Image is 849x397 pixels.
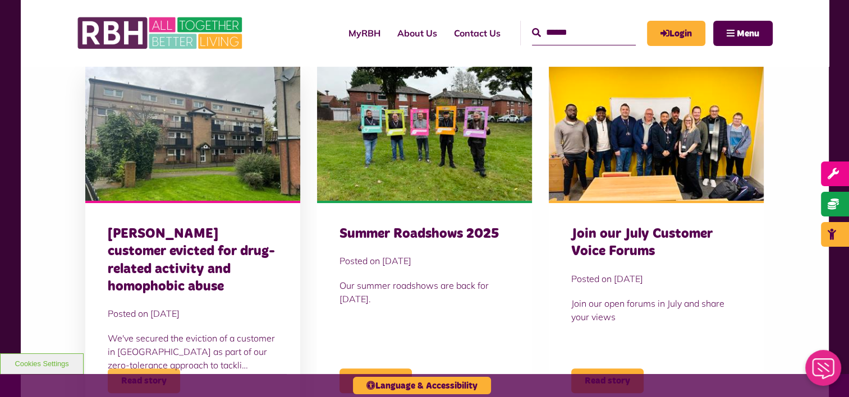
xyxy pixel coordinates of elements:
[532,21,636,45] input: Search
[571,368,644,393] span: Read story
[339,225,510,243] h3: Summer Roadshows 2025
[737,29,759,38] span: Menu
[798,347,849,397] iframe: Netcall Web Assistant for live chat
[339,368,412,393] span: Read story
[571,272,741,285] span: Posted on [DATE]
[339,279,510,306] p: Our summer roadshows are back for [DATE].
[339,254,510,267] span: Posted on [DATE]
[571,297,741,324] p: Join our open forums in July and share your views
[108,307,278,320] span: Posted on [DATE]
[77,11,245,55] img: RBH
[571,225,741,260] h3: Join our July Customer Voice Forums
[389,18,446,48] a: About Us
[549,67,764,201] img: Group photo of customers and colleagues at the Lighthouse Project
[108,331,278,372] p: We've secured the eviction of a customer in [GEOGRAPHIC_DATA] as part of our zero-tolerance appro...
[647,21,705,46] a: MyRBH
[317,67,532,201] img: Image (21)
[340,18,389,48] a: MyRBH
[446,18,509,48] a: Contact Us
[85,67,300,201] img: Angel Meadow
[353,377,491,394] button: Language & Accessibility
[713,21,773,46] button: Navigation
[108,225,278,296] h3: [PERSON_NAME] customer evicted for drug-related activity and homophobic abuse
